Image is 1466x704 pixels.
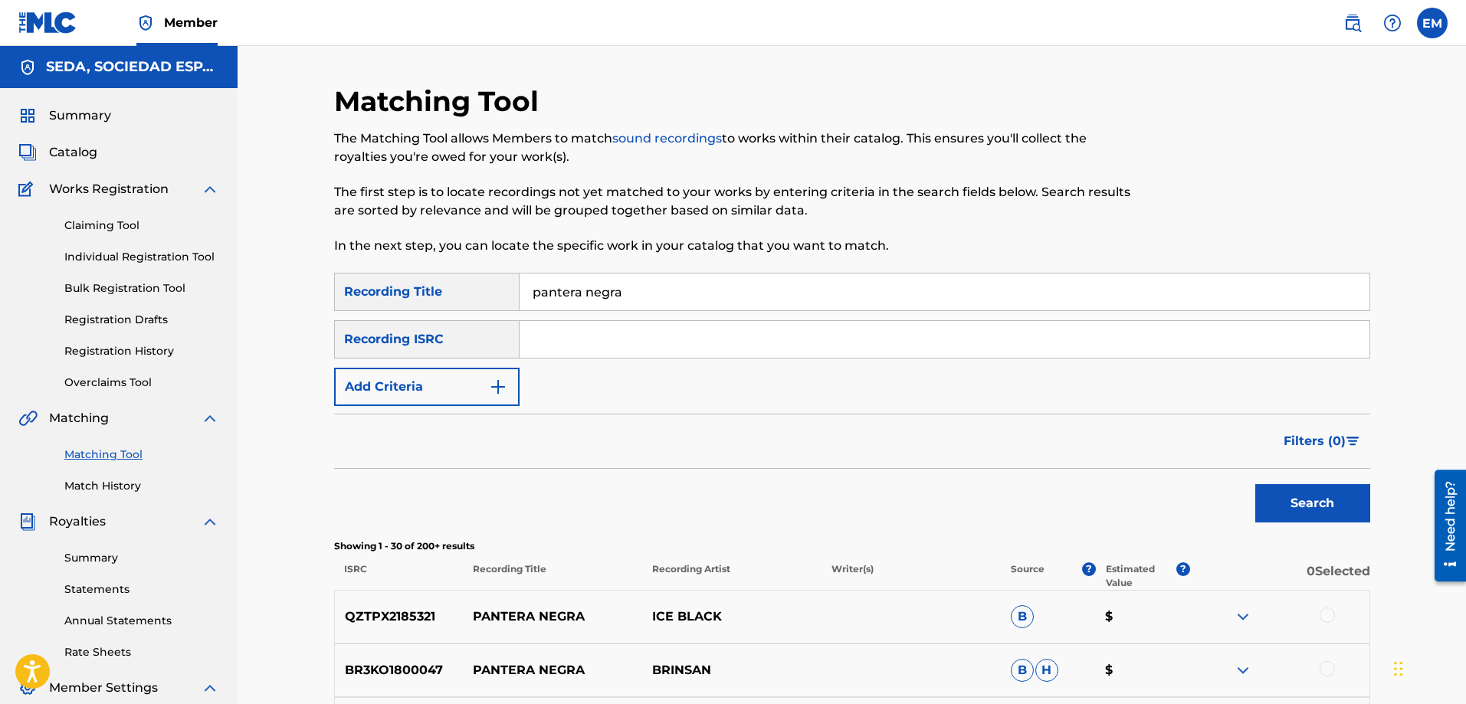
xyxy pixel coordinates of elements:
a: Overclaims Tool [64,375,219,391]
a: Match History [64,478,219,494]
a: Registration Drafts [64,312,219,328]
a: Individual Registration Tool [64,249,219,265]
span: ? [1176,562,1190,576]
img: expand [1234,661,1252,679]
a: Matching Tool [64,447,219,463]
img: 9d2ae6d4665cec9f34b9.svg [489,378,507,396]
img: MLC Logo [18,11,77,34]
span: Member Settings [49,679,158,697]
a: Statements [64,581,219,598]
p: Estimated Value [1106,562,1176,590]
span: H [1035,659,1058,682]
img: expand [201,512,219,531]
p: In the next step, you can locate the specific work in your catalog that you want to match. [334,237,1132,255]
span: B [1011,659,1034,682]
p: Source [1011,562,1045,590]
p: 0 Selected [1190,562,1369,590]
h5: SEDA, SOCIEDAD ESPAÑOLA DE DERECHOS DE AUTOR (SEDA) [46,58,219,76]
img: Summary [18,106,37,125]
img: Royalties [18,512,37,531]
p: PANTERA NEGRA [463,607,642,626]
button: Add Criteria [334,368,520,406]
span: ? [1082,562,1096,576]
p: Showing 1 - 30 of 200+ results [334,539,1370,553]
p: PANTERA NEGRA [463,661,642,679]
div: Arrastrar [1394,646,1403,692]
img: expand [201,679,219,697]
a: Bulk Registration Tool [64,280,219,296]
a: Summary [64,550,219,566]
div: User Menu [1417,8,1448,38]
img: Member Settings [18,679,37,697]
iframe: Resource Center [1423,464,1466,588]
a: CatalogCatalog [18,143,97,162]
p: $ [1095,661,1190,679]
div: Widget de chat [1389,630,1466,704]
iframe: Chat Widget [1389,630,1466,704]
a: SummarySummary [18,106,111,125]
p: ISRC [334,562,463,590]
p: The first step is to locate recordings not yet matched to your works by entering criteria in the ... [334,183,1132,220]
img: help [1383,14,1402,32]
img: filter [1346,437,1359,446]
img: expand [201,180,219,198]
p: The Matching Tool allows Members to match to works within their catalog. This ensures you'll coll... [334,129,1132,166]
p: Recording Title [462,562,641,590]
img: Accounts [18,58,37,77]
p: QZTPX2185321 [335,607,464,626]
img: Matching [18,409,38,427]
span: Matching [49,409,109,427]
img: expand [201,409,219,427]
p: BR3KO1800047 [335,661,464,679]
span: Works Registration [49,180,169,198]
a: Rate Sheets [64,644,219,660]
p: Writer(s) [822,562,1001,590]
div: Help [1377,8,1408,38]
a: Claiming Tool [64,218,219,234]
span: B [1011,605,1034,628]
button: Filters (0) [1274,422,1370,460]
a: Annual Statements [64,613,219,629]
span: Royalties [49,512,106,531]
img: search [1343,14,1362,32]
p: BRINSAN [642,661,822,679]
a: Registration History [64,343,219,359]
h2: Matching Tool [334,84,546,119]
img: Top Rightsholder [136,14,155,32]
p: Recording Artist [642,562,822,590]
span: Catalog [49,143,97,162]
img: Catalog [18,143,37,162]
a: sound recordings [612,131,722,146]
button: Search [1255,484,1370,522]
span: Member [164,14,218,31]
p: ICE BLACK [642,607,822,626]
img: Works Registration [18,180,38,198]
span: Summary [49,106,111,125]
span: Filters ( 0 ) [1284,432,1346,450]
form: Search Form [334,273,1370,530]
a: Public Search [1337,8,1368,38]
img: expand [1234,607,1252,626]
p: $ [1095,607,1190,626]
